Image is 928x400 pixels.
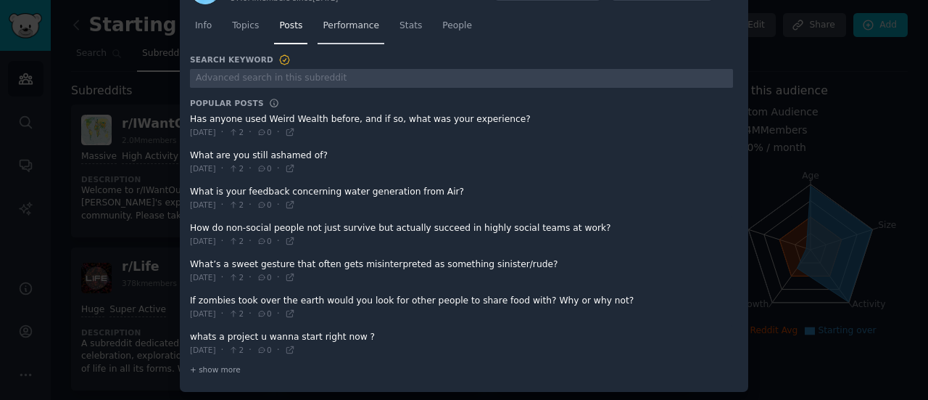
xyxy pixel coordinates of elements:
span: 2 [228,163,244,174]
span: 0 [257,163,272,174]
span: · [249,199,252,212]
h3: Popular Posts [190,98,264,108]
span: [DATE] [190,345,216,355]
span: 0 [257,236,272,246]
span: Posts [279,20,302,33]
span: 0 [257,200,272,210]
span: · [221,199,224,212]
span: 0 [257,309,272,319]
span: + show more [190,364,241,375]
span: [DATE] [190,200,216,210]
span: · [221,308,224,321]
span: · [277,199,280,212]
span: 2 [228,127,244,137]
span: Topics [232,20,259,33]
span: [DATE] [190,127,216,137]
span: Performance [323,20,379,33]
a: Info [190,15,217,44]
span: People [442,20,472,33]
a: People [437,15,477,44]
span: · [249,235,252,248]
span: 0 [257,345,272,355]
a: Performance [318,15,384,44]
span: [DATE] [190,272,216,282]
span: 2 [228,236,244,246]
span: [DATE] [190,309,216,319]
span: · [249,126,252,139]
span: · [277,235,280,248]
span: · [277,163,280,176]
span: Info [195,20,212,33]
span: 2 [228,309,244,319]
input: Advanced search in this subreddit [190,69,733,89]
a: Topics [227,15,264,44]
a: Posts [274,15,307,44]
span: · [249,272,252,285]
span: 2 [228,345,244,355]
span: · [277,272,280,285]
span: 0 [257,272,272,282]
span: 2 [228,200,244,210]
span: · [277,344,280,357]
h3: Search Keyword [190,54,291,67]
span: · [249,163,252,176]
span: 2 [228,272,244,282]
span: · [221,163,224,176]
span: · [277,308,280,321]
span: [DATE] [190,236,216,246]
span: · [221,126,224,139]
span: · [249,344,252,357]
span: · [277,126,280,139]
span: 0 [257,127,272,137]
span: · [221,272,224,285]
span: Stats [399,20,422,33]
span: · [249,308,252,321]
span: · [221,344,224,357]
span: [DATE] [190,163,216,174]
span: · [221,235,224,248]
a: Stats [394,15,427,44]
